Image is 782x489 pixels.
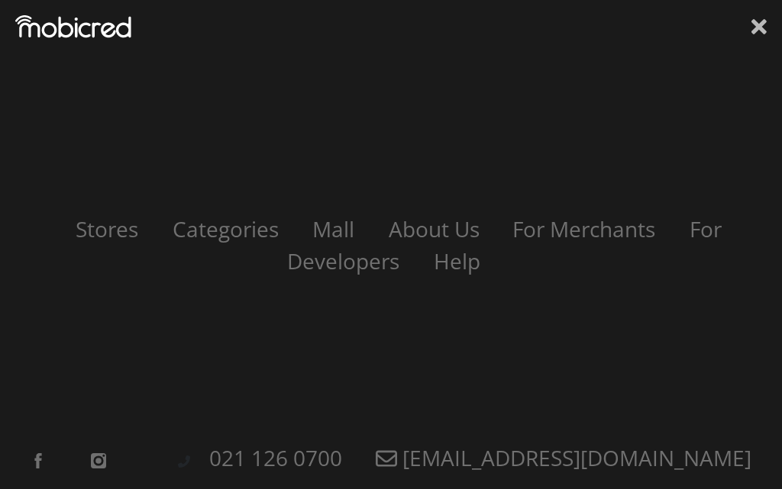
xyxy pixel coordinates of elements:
[60,214,153,243] a: Stores
[287,214,722,275] a: For Developers
[194,443,357,472] a: 021 126 0700
[15,15,131,38] img: Mobicred
[498,214,671,243] a: For Merchants
[297,214,370,243] a: Mall
[373,214,494,243] a: About Us
[157,214,293,243] a: Categories
[360,443,767,472] a: [EMAIL_ADDRESS][DOMAIN_NAME]
[418,246,495,275] a: Help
